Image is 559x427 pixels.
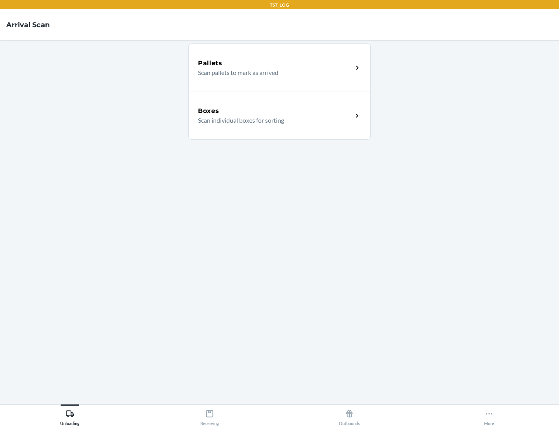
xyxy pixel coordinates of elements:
p: TST_LOG [270,2,289,9]
button: More [419,404,559,426]
button: Outbounds [279,404,419,426]
div: Unloading [60,406,80,426]
h5: Pallets [198,59,222,68]
div: More [484,406,494,426]
p: Scan pallets to mark as arrived [198,68,347,77]
a: BoxesScan individual boxes for sorting [188,92,371,140]
div: Outbounds [339,406,360,426]
div: Receiving [200,406,219,426]
a: PalletsScan pallets to mark as arrived [188,43,371,92]
h5: Boxes [198,106,219,116]
h4: Arrival Scan [6,20,50,30]
button: Receiving [140,404,279,426]
p: Scan individual boxes for sorting [198,116,347,125]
